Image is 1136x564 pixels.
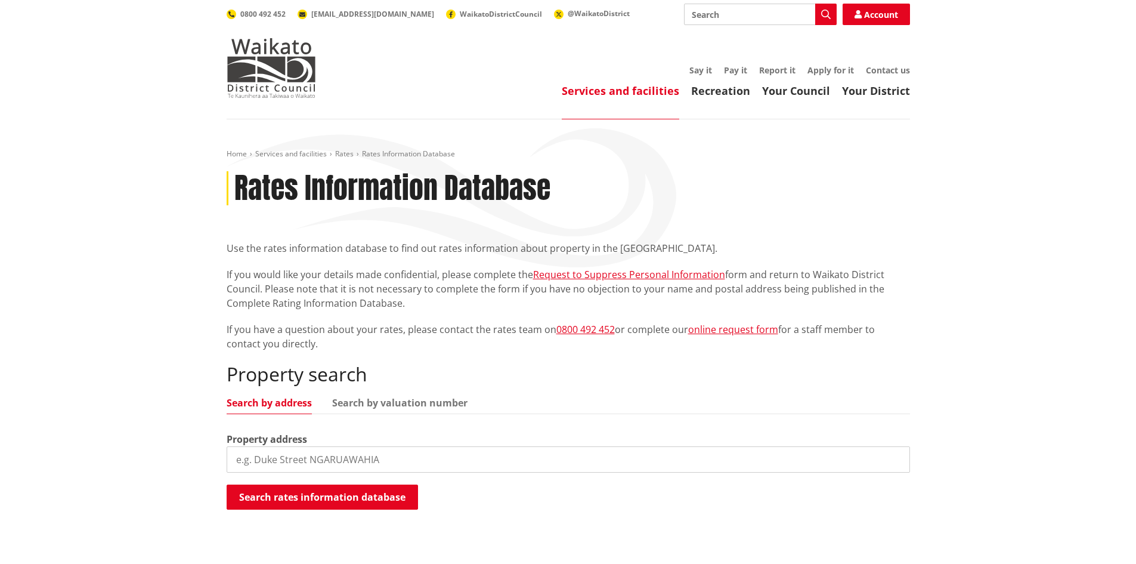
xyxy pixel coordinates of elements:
a: Services and facilities [255,149,327,159]
a: Search by valuation number [332,398,468,408]
label: Property address [227,432,307,446]
img: Waikato District Council - Te Kaunihera aa Takiwaa o Waikato [227,38,316,98]
a: Services and facilities [562,84,679,98]
h1: Rates Information Database [234,171,550,206]
span: @WaikatoDistrict [568,8,630,19]
input: Search input [684,4,837,25]
a: 0800 492 452 [227,9,286,19]
span: Rates Information Database [362,149,455,159]
nav: breadcrumb [227,149,910,159]
input: e.g. Duke Street NGARUAWAHIA [227,446,910,473]
h2: Property search [227,363,910,386]
span: [EMAIL_ADDRESS][DOMAIN_NAME] [311,9,434,19]
a: Account [843,4,910,25]
a: Say it [689,64,712,76]
a: online request form [688,323,778,336]
a: Home [227,149,247,159]
a: Your Council [762,84,830,98]
a: Rates [335,149,354,159]
a: Apply for it [807,64,854,76]
a: [EMAIL_ADDRESS][DOMAIN_NAME] [298,9,434,19]
a: 0800 492 452 [556,323,615,336]
p: Use the rates information database to find out rates information about property in the [GEOGRAPHI... [227,241,910,255]
p: If you have a question about your rates, please contact the rates team on or complete our for a s... [227,322,910,351]
a: Search by address [227,398,312,408]
a: Contact us [866,64,910,76]
a: Report it [759,64,795,76]
a: Request to Suppress Personal Information [533,268,725,281]
a: @WaikatoDistrict [554,8,630,19]
p: If you would like your details made confidential, please complete the form and return to Waikato ... [227,267,910,310]
span: WaikatoDistrictCouncil [460,9,542,19]
a: WaikatoDistrictCouncil [446,9,542,19]
a: Your District [842,84,910,98]
a: Recreation [691,84,750,98]
button: Search rates information database [227,485,418,510]
a: Pay it [724,64,747,76]
span: 0800 492 452 [240,9,286,19]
